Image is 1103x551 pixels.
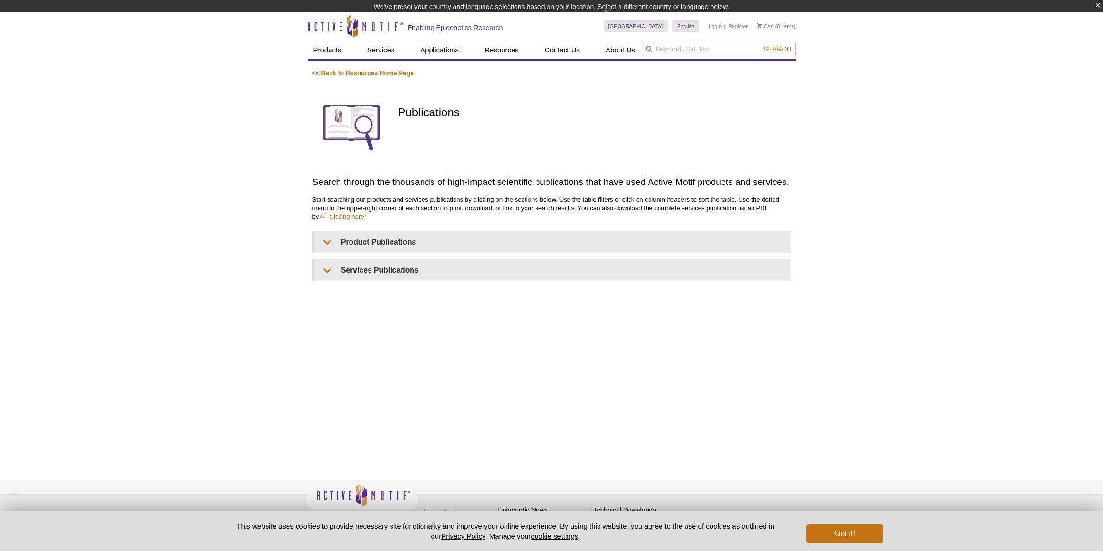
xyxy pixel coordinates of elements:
a: << Back to Resources Home Page [312,70,414,77]
img: Publications [312,87,391,166]
a: Login [709,23,722,30]
a: Contact Us [539,41,586,59]
a: Cart [757,23,774,30]
li: (0 items) [757,20,796,32]
h2: Search through the thousands of high-impact scientific publications that have used Active Motif p... [312,175,791,188]
h4: Epigenetic News [498,506,589,514]
h1: Publications [398,106,791,120]
input: Keyword, Cat. No. [641,41,796,57]
a: Products [308,41,347,59]
a: English [672,20,699,32]
summary: Product Publications [314,231,791,253]
a: Privacy Policy [422,505,459,519]
a: clicking here [319,212,364,221]
a: About Us [600,41,641,59]
table: Click to Verify - This site chose Symantec SSL for secure e-commerce and confidential communicati... [689,497,761,518]
img: Active Motif, [308,480,417,519]
a: Register [728,23,748,30]
img: Change Here [603,7,629,30]
button: cookie settings [531,532,578,540]
h4: Technical Downloads [594,506,684,514]
img: Your Cart [757,23,762,28]
button: Search [761,45,794,53]
h2: Enabling Epigenetics Research [408,23,503,32]
a: Privacy Policy [441,532,485,540]
a: Applications [414,41,464,59]
p: This website uses cookies to provide necessary site functionality and improve your online experie... [220,521,791,541]
button: Got it! [806,524,883,543]
span: Search [763,45,791,53]
a: Resources [479,41,525,59]
a: Services [361,41,401,59]
summary: Services Publications [314,259,791,281]
li: | [724,20,726,32]
a: [GEOGRAPHIC_DATA] [604,20,668,32]
p: Start searching our products and services publications by clicking on the sections below. Use the... [312,195,791,221]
